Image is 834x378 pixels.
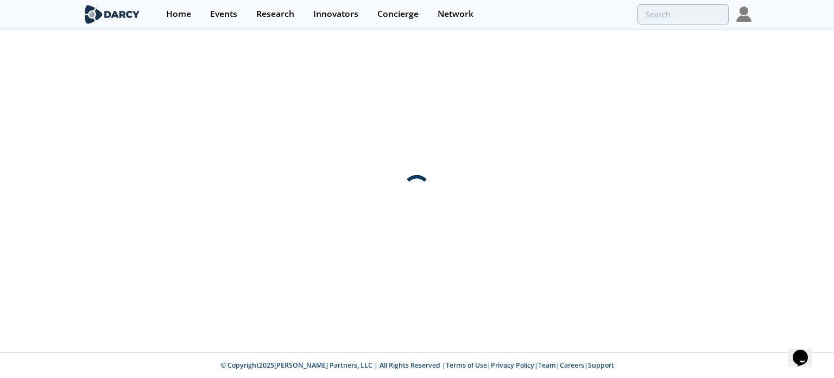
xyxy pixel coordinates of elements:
[166,10,191,18] div: Home
[83,5,142,24] img: logo-wide.svg
[538,361,556,370] a: Team
[377,10,419,18] div: Concierge
[210,10,237,18] div: Events
[313,10,358,18] div: Innovators
[256,10,294,18] div: Research
[15,361,819,370] p: © Copyright 2025 [PERSON_NAME] Partners, LLC | All Rights Reserved | | | | |
[588,361,614,370] a: Support
[491,361,534,370] a: Privacy Policy
[637,4,729,24] input: Advanced Search
[788,334,823,367] iframe: chat widget
[736,7,751,22] img: Profile
[446,361,487,370] a: Terms of Use
[438,10,473,18] div: Network
[560,361,584,370] a: Careers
